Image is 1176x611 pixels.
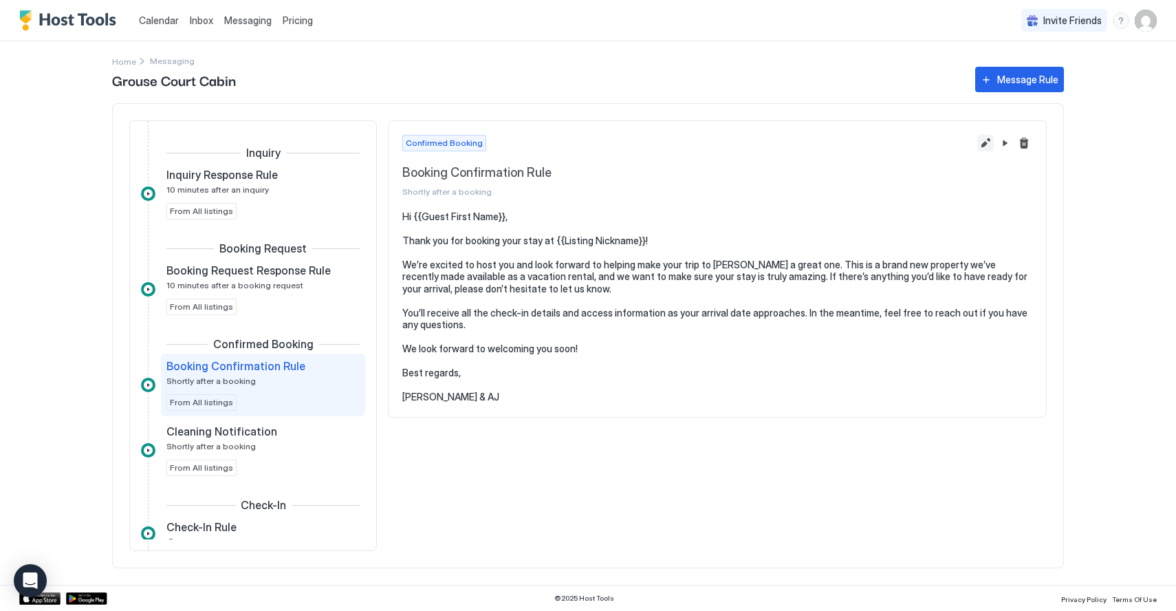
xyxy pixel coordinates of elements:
span: Messaging [224,14,272,26]
a: Calendar [139,13,179,28]
span: © 2025 Host Tools [554,594,614,603]
div: User profile [1135,10,1157,32]
a: Google Play Store [66,592,107,605]
span: Shortly after a booking [166,441,256,451]
span: Booking Request Response Rule [166,264,331,277]
span: Inbox [190,14,213,26]
span: Breadcrumb [150,56,195,66]
span: Shortly after a booking [166,376,256,386]
span: 10 minutes after an inquiry [166,184,269,195]
span: Invite Friends [1043,14,1102,27]
a: Inbox [190,13,213,28]
span: 10 minutes after a booking request [166,280,303,290]
span: Grouse Court Cabin [112,69,961,90]
a: Privacy Policy [1061,591,1107,605]
span: From All listings [170,396,233,409]
div: Message Rule [997,72,1058,87]
span: Check-In Rule [166,520,237,534]
a: App Store [19,592,61,605]
span: Pricing [283,14,313,27]
div: menu [1113,12,1129,29]
span: Calendar [139,14,179,26]
button: Pause Message Rule [997,135,1013,151]
span: From All listings [170,205,233,217]
span: From All listings [170,462,233,474]
a: Terms Of Use [1112,591,1157,605]
span: @5:00pm, 2 days before checkin [166,537,298,547]
span: Home [112,56,136,67]
span: Confirmed Booking [406,137,483,149]
span: Inquiry [246,146,281,160]
span: Booking Confirmation Rule [166,359,305,373]
span: Inquiry Response Rule [166,168,278,182]
a: Host Tools Logo [19,10,122,31]
button: Edit message rule [977,135,994,151]
button: Message Rule [975,67,1064,92]
span: Cleaning Notification [166,425,277,438]
div: Breadcrumb [112,54,136,68]
span: Booking Confirmation Rule [402,165,972,181]
a: Home [112,54,136,68]
span: Privacy Policy [1061,595,1107,603]
span: Terms Of Use [1112,595,1157,603]
span: Confirmed Booking [213,337,314,351]
pre: Hi {{Guest First Name}}, Thank you for booking your stay at {{Listing Nickname}}! We’re excited t... [402,211,1032,403]
span: Check-In [241,498,286,512]
span: From All listings [170,301,233,313]
div: Open Intercom Messenger [14,564,47,597]
a: Messaging [224,13,272,28]
button: Delete message rule [1016,135,1032,151]
span: Shortly after a booking [402,186,972,197]
span: Booking Request [219,242,307,255]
